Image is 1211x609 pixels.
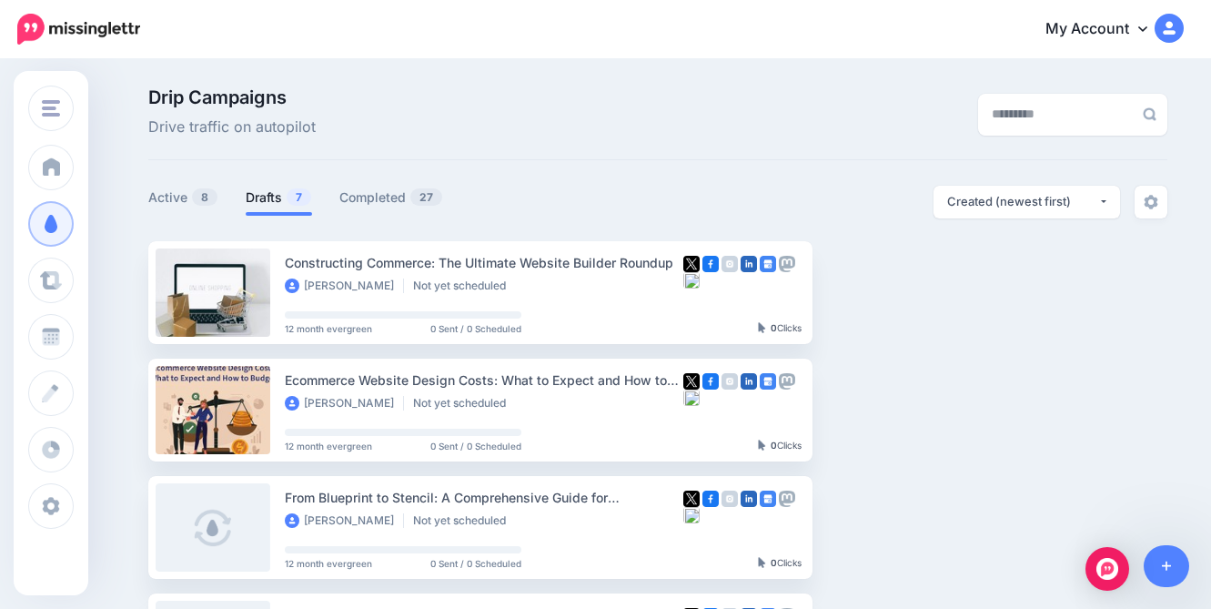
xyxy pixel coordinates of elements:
[42,100,60,117] img: menu.png
[741,491,757,507] img: linkedin-square.png
[758,440,766,451] img: pointer-grey-darker.png
[285,396,404,411] li: [PERSON_NAME]
[722,256,738,272] img: instagram-grey-square.png
[741,256,757,272] img: linkedin-square.png
[760,373,776,390] img: google_business-square.png
[339,187,443,208] a: Completed27
[741,373,757,390] img: linkedin-square.png
[148,116,316,139] span: Drive traffic on autopilot
[683,390,700,406] img: bluesky-grey-square.png
[779,256,795,272] img: mastodon-grey-square.png
[779,491,795,507] img: mastodon-grey-square.png
[771,440,777,451] b: 0
[760,491,776,507] img: google_business-square.png
[758,322,766,333] img: pointer-grey-darker.png
[413,279,515,293] li: Not yet scheduled
[722,373,738,390] img: instagram-grey-square.png
[722,491,738,507] img: instagram-grey-square.png
[683,507,700,523] img: bluesky-grey-square.png
[285,559,372,568] span: 12 month evergreen
[285,252,683,273] div: Constructing Commerce: The Ultimate Website Builder Roundup
[779,373,795,390] img: mastodon-grey-square.png
[285,279,404,293] li: [PERSON_NAME]
[285,487,683,508] div: From Blueprint to Stencil: A Comprehensive Guide for BigCommerce Store Owners
[947,193,1098,210] div: Created (newest first)
[771,322,777,333] b: 0
[246,187,312,208] a: Drafts7
[430,559,521,568] span: 0 Sent / 0 Scheduled
[758,558,802,569] div: Clicks
[148,187,218,208] a: Active8
[683,491,700,507] img: twitter-square.png
[285,513,404,528] li: [PERSON_NAME]
[933,186,1120,218] button: Created (newest first)
[683,272,700,289] img: bluesky-grey-square.png
[758,557,766,568] img: pointer-grey-darker.png
[702,256,719,272] img: facebook-square.png
[1027,7,1184,52] a: My Account
[758,323,802,334] div: Clicks
[758,441,802,452] div: Clicks
[285,324,372,333] span: 12 month evergreen
[760,256,776,272] img: google_business-square.png
[410,188,442,206] span: 27
[1143,107,1156,121] img: search-grey-6.png
[17,14,140,45] img: Missinglettr
[702,491,719,507] img: facebook-square.png
[702,373,719,390] img: facebook-square.png
[285,370,683,391] div: Ecommerce Website Design Costs: What to Expect and How to Budget
[430,324,521,333] span: 0 Sent / 0 Scheduled
[148,88,316,107] span: Drip Campaigns
[285,442,372,451] span: 12 month evergreen
[1144,195,1158,209] img: settings-grey.png
[771,557,777,568] b: 0
[1085,547,1129,591] div: Open Intercom Messenger
[287,188,311,206] span: 7
[413,513,515,528] li: Not yet scheduled
[683,256,700,272] img: twitter-square.png
[413,396,515,411] li: Not yet scheduled
[430,442,521,451] span: 0 Sent / 0 Scheduled
[683,373,700,390] img: twitter-square.png
[192,188,217,206] span: 8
